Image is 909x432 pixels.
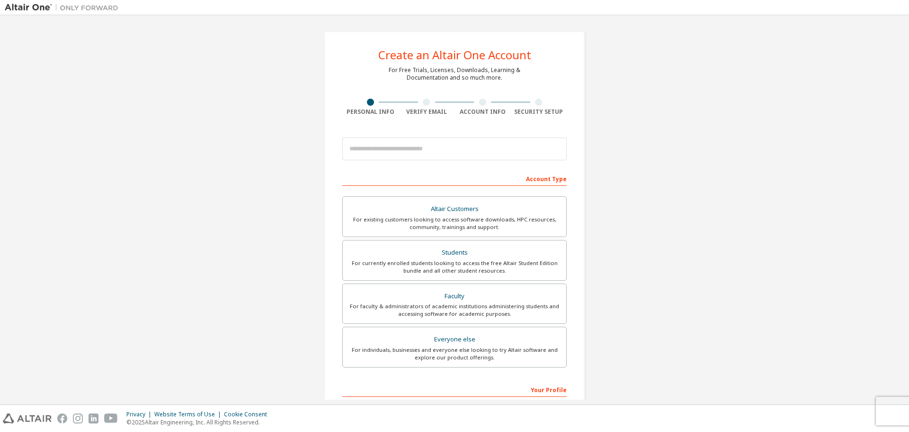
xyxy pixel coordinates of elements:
[348,346,561,361] div: For individuals, businesses and everyone else looking to try Altair software and explore our prod...
[348,333,561,346] div: Everyone else
[342,382,567,397] div: Your Profile
[399,108,455,116] div: Verify Email
[126,418,273,426] p: © 2025 Altair Engineering, Inc. All Rights Reserved.
[73,414,83,423] img: instagram.svg
[224,411,273,418] div: Cookie Consent
[89,414,98,423] img: linkedin.svg
[342,171,567,186] div: Account Type
[348,259,561,275] div: For currently enrolled students looking to access the free Altair Student Edition bundle and all ...
[511,108,567,116] div: Security Setup
[126,411,154,418] div: Privacy
[154,411,224,418] div: Website Terms of Use
[104,414,118,423] img: youtube.svg
[348,216,561,231] div: For existing customers looking to access software downloads, HPC resources, community, trainings ...
[454,108,511,116] div: Account Info
[348,290,561,303] div: Faculty
[348,202,561,216] div: Altair Customers
[389,66,520,82] div: For Free Trials, Licenses, Downloads, Learning & Documentation and so much more.
[342,108,399,116] div: Personal Info
[3,414,52,423] img: altair_logo.svg
[5,3,123,12] img: Altair One
[378,49,531,61] div: Create an Altair One Account
[348,303,561,318] div: For faculty & administrators of academic institutions administering students and accessing softwa...
[348,246,561,259] div: Students
[57,414,67,423] img: facebook.svg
